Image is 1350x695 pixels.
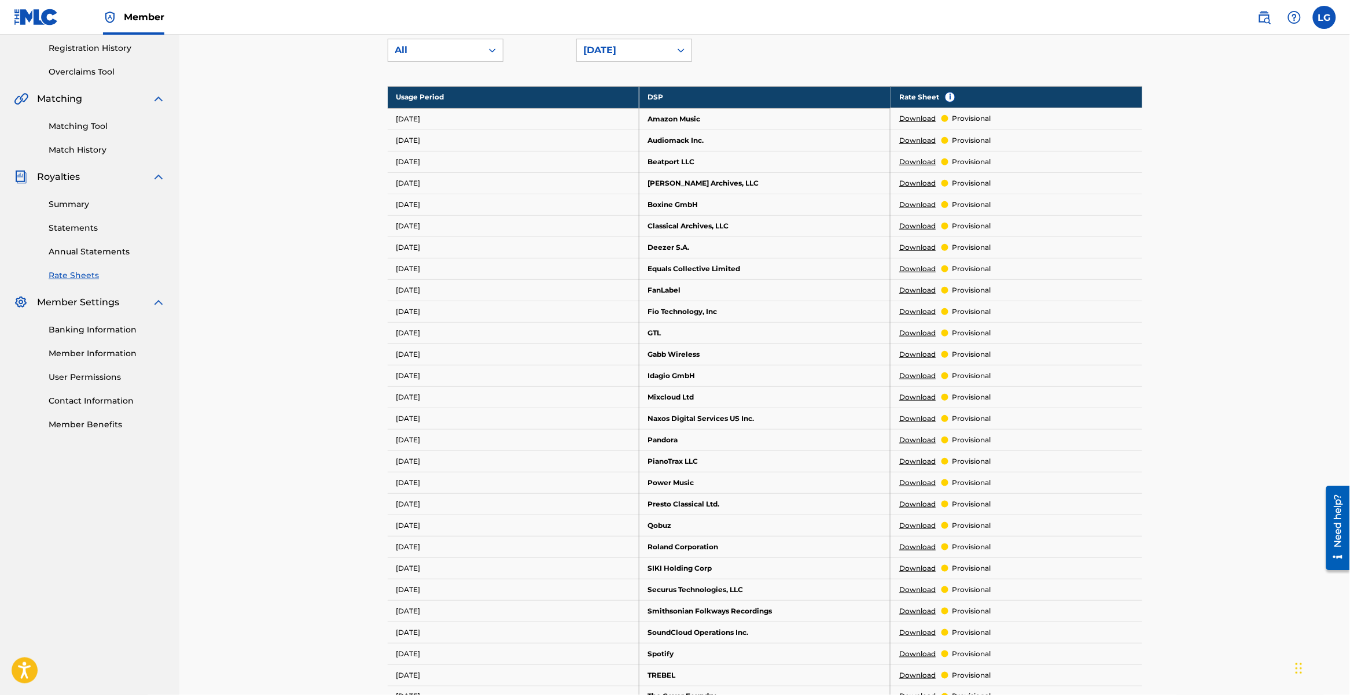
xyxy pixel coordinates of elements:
a: Contact Information [49,395,165,407]
a: Download [899,113,936,124]
p: provisional [952,221,991,231]
td: [DATE] [388,322,639,343]
td: Amazon Music [639,108,891,130]
a: Download [899,499,936,509]
a: User Permissions [49,371,165,383]
div: All [395,43,475,57]
a: Registration History [49,42,165,54]
td: [DATE] [388,365,639,386]
p: provisional [952,113,991,124]
p: provisional [952,649,991,659]
td: [DATE] [388,600,639,622]
p: provisional [952,627,991,638]
a: Download [899,435,936,445]
a: Download [899,221,936,231]
p: provisional [952,328,991,338]
p: provisional [952,520,991,531]
img: Top Rightsholder [103,10,117,24]
p: provisional [952,242,991,253]
a: Download [899,627,936,638]
p: provisional [952,499,991,509]
p: provisional [952,199,991,210]
td: [DATE] [388,194,639,215]
a: Summary [49,198,165,210]
p: provisional [952,585,991,595]
div: User Menu [1313,6,1336,29]
td: Boxine GmbH [639,194,891,215]
td: Naxos Digital Services US Inc. [639,408,891,429]
td: Securus Technologies, LLC [639,579,891,600]
a: Banking Information [49,324,165,336]
img: search [1257,10,1271,24]
td: GTL [639,322,891,343]
td: Beatport LLC [639,151,891,172]
p: provisional [952,178,991,188]
td: Deezer S.A. [639,236,891,258]
iframe: Chat Widget [1292,639,1350,695]
td: [DATE] [388,450,639,472]
span: i [946,93,955,102]
a: Download [899,199,936,210]
p: provisional [952,435,991,445]
a: Download [899,157,936,167]
td: [DATE] [388,343,639,365]
td: [DATE] [388,493,639,515]
td: [DATE] [388,301,639,322]
p: provisional [952,349,991,360]
img: expand [152,170,165,184]
a: Download [899,242,936,253]
td: Roland Corporation [639,536,891,557]
a: Rate Sheets [49,269,165,282]
a: Download [899,649,936,659]
p: provisional [952,392,991,402]
td: [DATE] [388,515,639,536]
a: Download [899,520,936,531]
p: provisional [952,606,991,616]
td: [DATE] [388,643,639,664]
th: Usage Period [388,86,639,108]
td: SoundCloud Operations Inc. [639,622,891,643]
a: Download [899,306,936,317]
p: provisional [952,157,991,167]
td: Mixcloud Ltd [639,386,891,408]
div: Drag [1296,651,1303,686]
a: Download [899,606,936,616]
td: Presto Classical Ltd. [639,493,891,515]
p: provisional [952,670,991,681]
p: provisional [952,306,991,317]
p: provisional [952,542,991,552]
a: Overclaims Tool [49,66,165,78]
td: [DATE] [388,536,639,557]
p: provisional [952,478,991,488]
div: [DATE] [584,43,664,57]
img: MLC Logo [14,9,58,25]
a: Download [899,542,936,552]
a: Download [899,135,936,146]
a: Member Information [49,347,165,360]
td: [DATE] [388,215,639,236]
p: provisional [952,456,991,467]
a: Download [899,178,936,188]
td: [DATE] [388,408,639,429]
img: Member Settings [14,295,28,309]
td: [DATE] [388,386,639,408]
img: Royalties [14,170,28,184]
td: Equals Collective Limited [639,258,891,279]
span: Member [124,10,164,24]
p: provisional [952,413,991,424]
td: Pandora [639,429,891,450]
p: provisional [952,285,991,295]
td: TREBEL [639,664,891,686]
td: [DATE] [388,279,639,301]
td: Gabb Wireless [639,343,891,365]
a: Download [899,264,936,274]
td: Audiomack Inc. [639,130,891,151]
td: SIKI Holding Corp [639,557,891,579]
td: PianoTrax LLC [639,450,891,472]
img: Matching [14,92,28,106]
td: [DATE] [388,622,639,643]
iframe: Resource Center [1318,481,1350,574]
a: Download [899,670,936,681]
